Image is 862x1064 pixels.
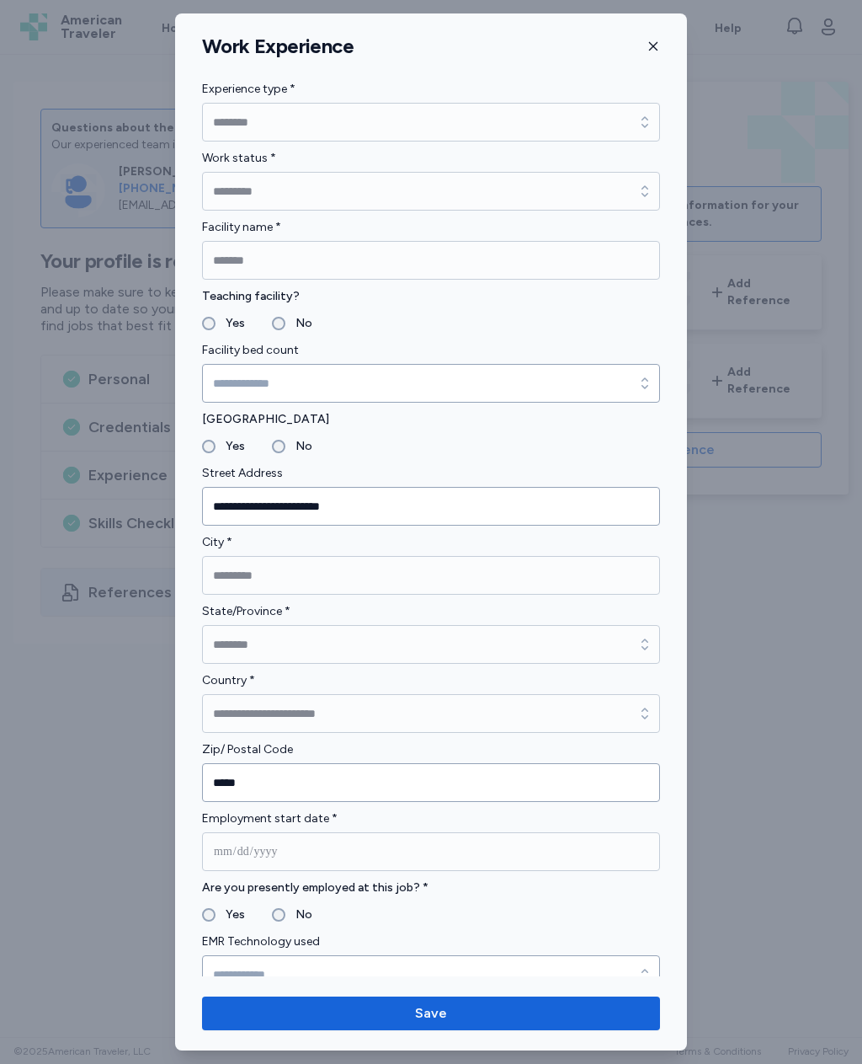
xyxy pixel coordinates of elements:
[202,241,660,280] input: Facility name *
[202,217,660,238] label: Facility name *
[202,671,660,691] label: Country *
[202,532,660,553] label: City *
[202,932,660,952] label: EMR Technology used
[202,740,660,760] label: Zip/ Postal Code
[285,905,312,925] label: No
[202,602,660,622] label: State/Province *
[202,34,354,59] h1: Work Experience
[285,313,312,334] label: No
[215,436,245,457] label: Yes
[202,340,660,361] label: Facility bed count
[202,878,660,898] label: Are you presently employed at this job? *
[202,997,660,1030] button: Save
[202,556,660,595] input: City *
[202,409,660,430] label: [GEOGRAPHIC_DATA]
[202,79,660,99] label: Experience type *
[285,436,312,457] label: No
[202,148,660,168] label: Work status *
[202,809,660,829] label: Employment start date *
[202,463,660,484] label: Street Address
[215,905,245,925] label: Yes
[202,763,660,802] input: Zip/ Postal Code
[202,487,660,526] input: Street Address
[215,313,245,334] label: Yes
[202,286,660,307] label: Teaching facility?
[415,1003,447,1024] span: Save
